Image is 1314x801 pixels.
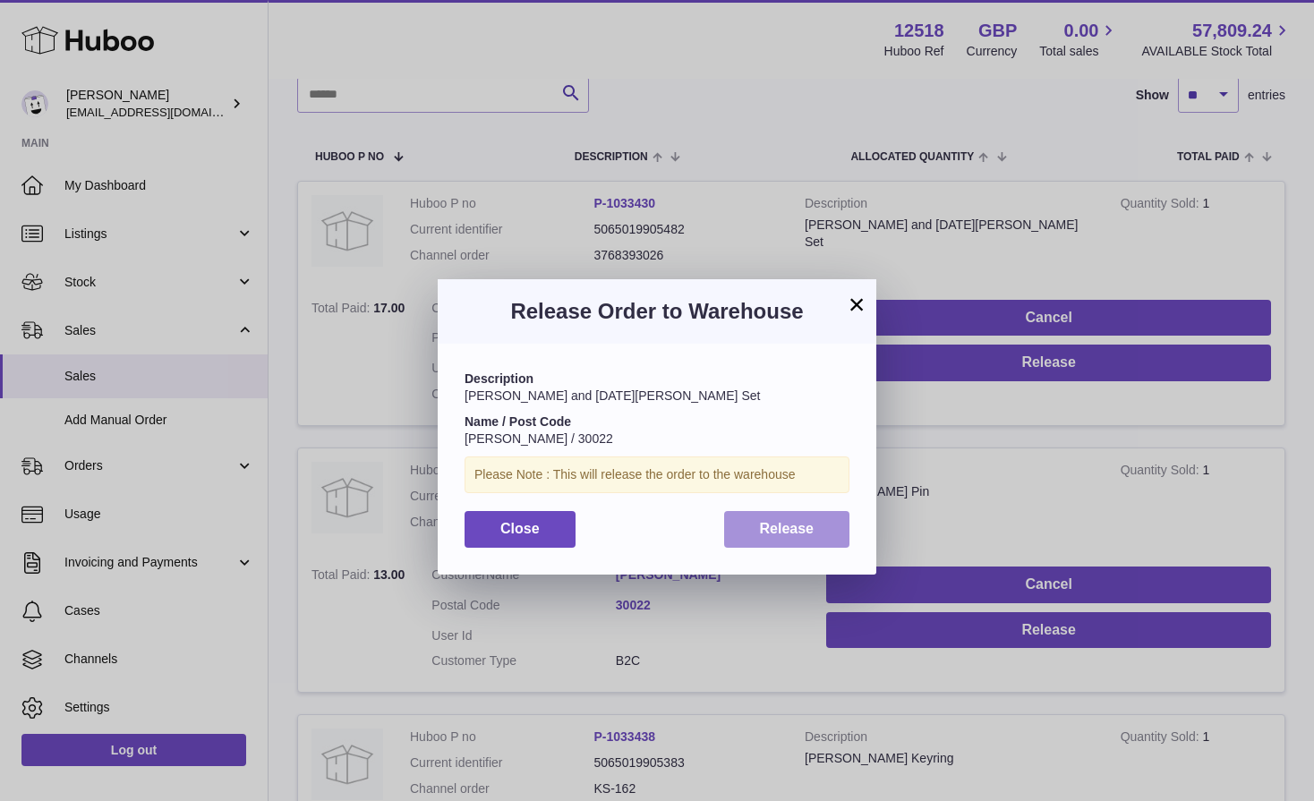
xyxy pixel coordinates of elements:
[465,371,533,386] strong: Description
[465,388,760,403] span: [PERSON_NAME] and [DATE][PERSON_NAME] Set
[465,456,849,493] div: Please Note : This will release the order to the warehouse
[465,511,576,548] button: Close
[724,511,850,548] button: Release
[465,297,849,326] h3: Release Order to Warehouse
[500,521,540,536] span: Close
[465,414,571,429] strong: Name / Post Code
[846,294,867,315] button: ×
[760,521,815,536] span: Release
[465,431,613,446] span: [PERSON_NAME] / 30022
